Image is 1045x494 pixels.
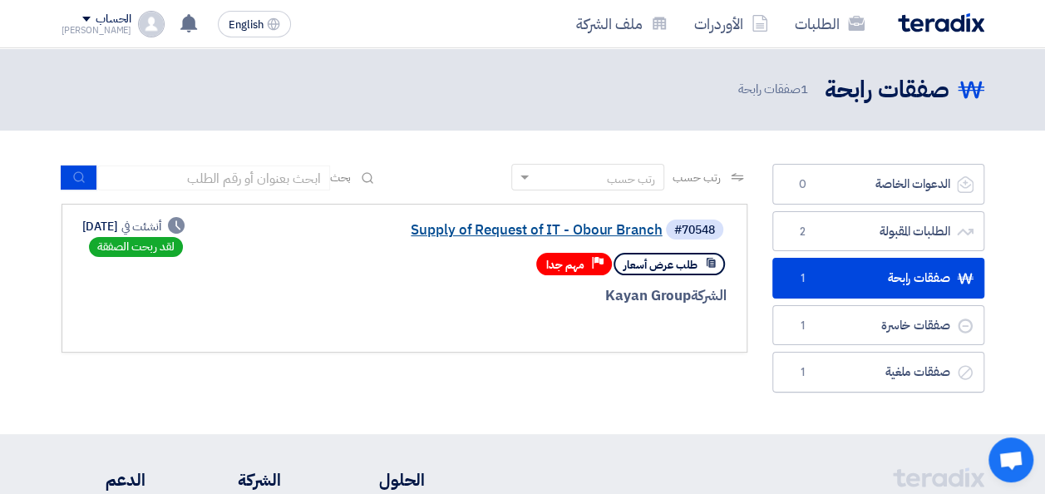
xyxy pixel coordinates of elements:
span: 1 [793,364,813,381]
a: الأوردرات [681,4,781,43]
span: أنشئت في [121,218,161,235]
a: صفقات ملغية1 [772,352,984,393]
a: Open chat [988,437,1033,482]
a: الطلبات المقبولة2 [772,211,984,252]
div: Kayan Group [327,285,727,307]
span: 1 [793,318,813,334]
h2: صفقات رابحة [825,74,949,106]
li: الحلول [331,467,425,492]
img: Teradix logo [898,13,984,32]
span: English [229,19,264,31]
a: الطلبات [781,4,878,43]
span: 0 [793,176,813,193]
span: مهم جدا [546,257,584,273]
span: الشركة [691,285,727,306]
div: الحساب [96,12,131,27]
span: رتب حسب [673,169,720,186]
a: الدعوات الخاصة0 [772,164,984,205]
span: 1 [793,270,813,287]
a: صفقات خاسرة1 [772,305,984,346]
li: الشركة [195,467,281,492]
div: رتب حسب [607,170,655,188]
li: الدعم [62,467,145,492]
span: طلب عرض أسعار [624,257,697,273]
img: profile_test.png [138,11,165,37]
div: لقد ربحت الصفقة [89,237,183,257]
span: 2 [793,224,813,240]
div: [DATE] [82,218,185,235]
a: صفقات رابحة1 [772,258,984,299]
input: ابحث بعنوان أو رقم الطلب [97,165,330,190]
span: 1 [801,80,808,98]
a: ملف الشركة [563,4,681,43]
a: Supply of Request of IT - Obour Branch [330,223,663,238]
div: [PERSON_NAME] [62,26,132,35]
span: بحث [330,169,352,186]
button: English [218,11,291,37]
span: صفقات رابحة [738,80,811,99]
div: #70548 [674,225,715,236]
